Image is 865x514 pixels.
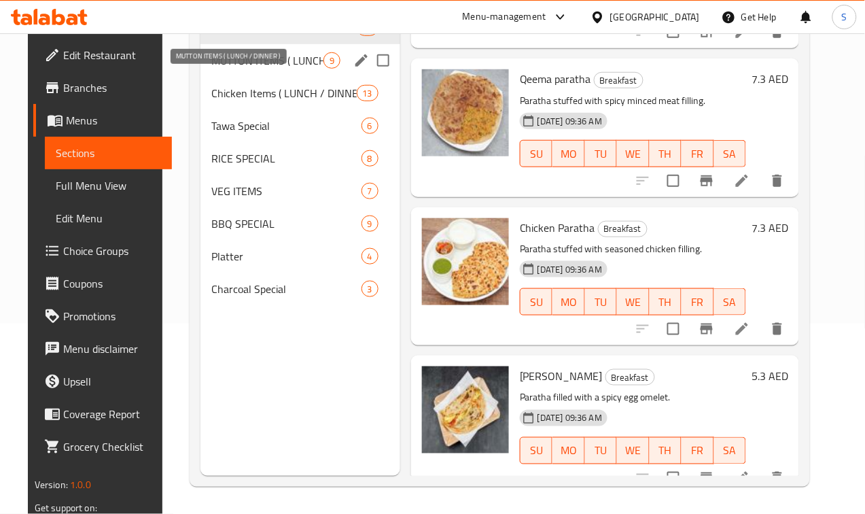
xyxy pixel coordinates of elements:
[361,216,378,232] div: items
[558,441,579,461] span: MO
[761,462,794,494] button: delete
[211,248,361,264] span: Platter
[211,118,361,134] span: Tawa Special
[720,292,741,312] span: SA
[520,69,591,89] span: Qeema paratha
[361,150,378,167] div: items
[351,50,372,71] button: edit
[687,144,708,164] span: FR
[362,185,378,198] span: 7
[361,183,378,199] div: items
[734,321,750,337] a: Edit menu item
[422,218,509,305] img: Chicken Paratha
[422,366,509,453] img: Omlette Paratha
[66,112,162,128] span: Menus
[526,292,547,312] span: SU
[520,366,603,386] span: [PERSON_NAME]
[33,300,173,332] a: Promotions
[63,406,162,422] span: Coverage Report
[211,85,356,101] span: Chicken Items ( LUNCH / DINNER )
[200,109,400,142] div: Tawa Special6
[734,470,750,486] a: Edit menu item
[200,240,400,273] div: Platter4
[650,437,682,464] button: TH
[752,366,788,385] h6: 5.3 AED
[45,202,173,235] a: Edit Menu
[362,218,378,230] span: 9
[552,140,584,167] button: MO
[655,144,676,164] span: TH
[650,288,682,315] button: TH
[585,288,617,315] button: TU
[33,430,173,463] a: Grocery Checklist
[590,144,612,164] span: TU
[585,437,617,464] button: TU
[362,152,378,165] span: 8
[63,47,162,63] span: Edit Restaurant
[63,275,162,292] span: Coupons
[200,6,400,311] nav: Menu sections
[45,137,173,169] a: Sections
[842,10,847,24] span: S
[655,292,676,312] span: TH
[520,241,746,258] p: Paratha stuffed with seasoned chicken filling.
[682,140,713,167] button: FR
[622,144,643,164] span: WE
[520,92,746,109] p: Paratha stuffed with spicy minced meat filling.
[594,72,643,88] div: Breakfast
[590,441,612,461] span: TU
[63,243,162,259] span: Choice Groups
[200,273,400,305] div: Charcoal Special3
[63,439,162,455] span: Grocery Checklist
[211,150,361,167] span: RICE SPECIAL
[33,332,173,365] a: Menu disclaimer
[720,144,741,164] span: SA
[33,235,173,267] a: Choice Groups
[714,140,746,167] button: SA
[617,288,649,315] button: WE
[56,145,162,161] span: Sections
[200,44,400,77] div: MUTTON ITEMS ( LUNCH / DINNER )9edit
[526,441,547,461] span: SU
[211,183,361,199] span: VEG ITEMS
[590,292,612,312] span: TU
[650,140,682,167] button: TH
[70,476,91,494] span: 1.0.0
[63,308,162,324] span: Promotions
[659,315,688,343] span: Select to update
[463,9,546,25] div: Menu-management
[200,77,400,109] div: Chicken Items ( LUNCH / DINNER )13
[595,73,643,88] span: Breakfast
[63,341,162,357] span: Menu disclaimer
[610,10,700,24] div: [GEOGRAPHIC_DATA]
[659,167,688,195] span: Select to update
[552,437,584,464] button: MO
[63,80,162,96] span: Branches
[357,87,378,100] span: 13
[714,437,746,464] button: SA
[687,441,708,461] span: FR
[362,283,378,296] span: 3
[617,140,649,167] button: WE
[690,313,723,345] button: Branch-specific-item
[63,373,162,390] span: Upsell
[56,177,162,194] span: Full Menu View
[622,292,643,312] span: WE
[558,144,579,164] span: MO
[200,175,400,207] div: VEG ITEMS7
[520,390,746,407] p: Paratha filled with a spicy egg omelet.
[33,365,173,398] a: Upsell
[362,120,378,133] span: 6
[532,263,607,276] span: [DATE] 09:36 AM
[200,142,400,175] div: RICE SPECIAL8
[720,441,741,461] span: SA
[323,52,340,69] div: items
[532,412,607,425] span: [DATE] 09:36 AM
[324,54,340,67] span: 9
[585,140,617,167] button: TU
[211,52,323,69] span: MUTTON ITEMS ( LUNCH / DINNER )
[655,441,676,461] span: TH
[33,104,173,137] a: Menus
[200,207,400,240] div: BBQ SPECIAL9
[552,288,584,315] button: MO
